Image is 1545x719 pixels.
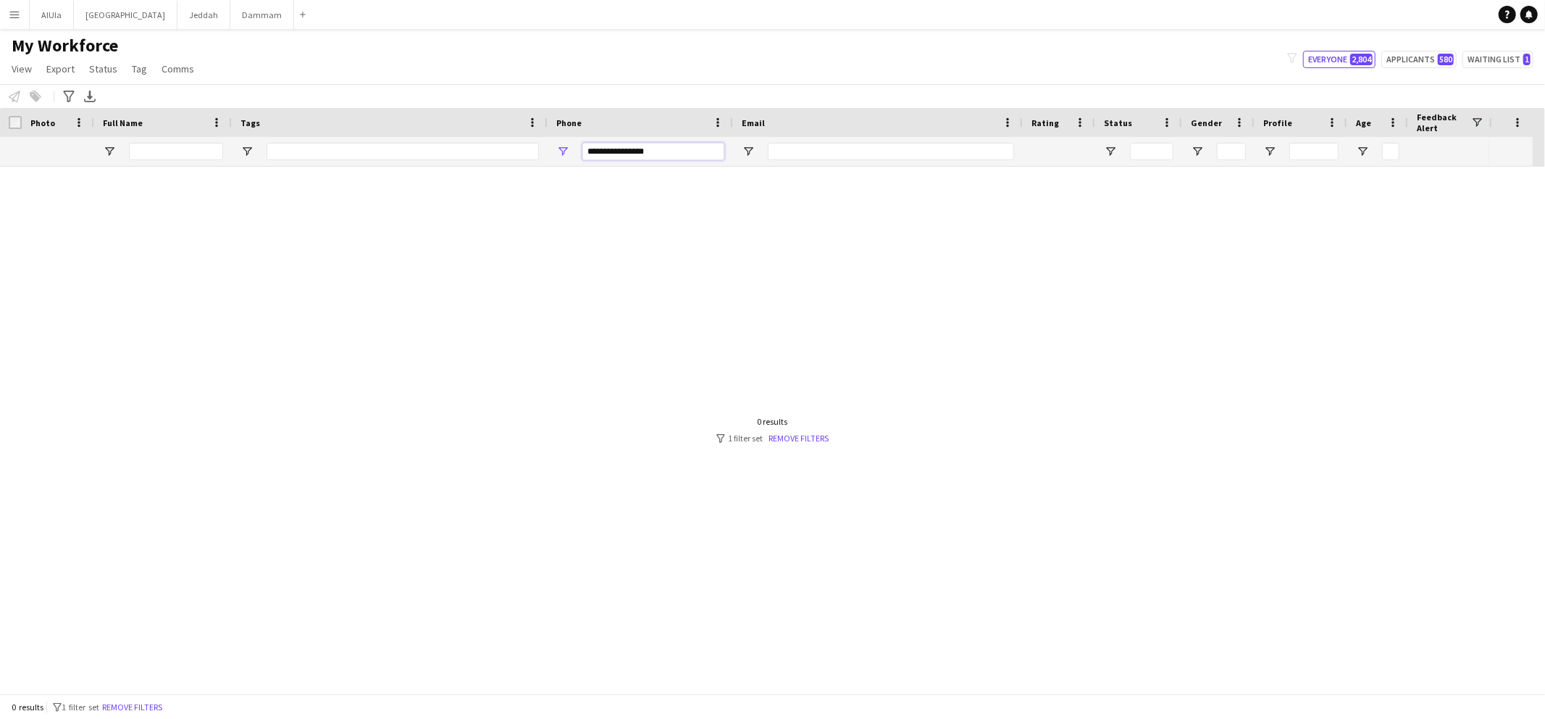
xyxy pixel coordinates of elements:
[240,117,260,128] span: Tags
[1104,117,1132,128] span: Status
[1356,117,1371,128] span: Age
[230,1,294,29] button: Dammam
[1381,51,1457,68] button: Applicants580
[156,59,200,78] a: Comms
[1350,54,1373,65] span: 2,804
[126,59,153,78] a: Tag
[742,145,755,158] button: Open Filter Menu
[716,433,829,444] div: 1 filter set
[89,62,117,75] span: Status
[1417,112,1470,133] span: Feedback Alert
[1031,117,1059,128] span: Rating
[1217,143,1246,160] input: Gender Filter Input
[30,117,55,128] span: Photo
[1191,117,1222,128] span: Gender
[1263,117,1292,128] span: Profile
[162,62,194,75] span: Comms
[81,88,99,105] app-action-btn: Export XLSX
[103,145,116,158] button: Open Filter Menu
[1382,143,1399,160] input: Age Filter Input
[1523,54,1531,65] span: 1
[129,143,223,160] input: Full Name Filter Input
[1130,143,1173,160] input: Status Filter Input
[582,143,724,160] input: Phone Filter Input
[1356,145,1369,158] button: Open Filter Menu
[742,117,765,128] span: Email
[9,116,22,129] input: Column with Header Selection
[1263,145,1276,158] button: Open Filter Menu
[240,145,254,158] button: Open Filter Menu
[1191,145,1204,158] button: Open Filter Menu
[74,1,177,29] button: [GEOGRAPHIC_DATA]
[60,88,78,105] app-action-btn: Advanced filters
[177,1,230,29] button: Jeddah
[267,143,539,160] input: Tags Filter Input
[46,62,75,75] span: Export
[12,35,118,57] span: My Workforce
[1438,54,1454,65] span: 580
[556,145,569,158] button: Open Filter Menu
[62,702,99,712] span: 1 filter set
[1303,51,1376,68] button: Everyone2,804
[83,59,123,78] a: Status
[41,59,80,78] a: Export
[103,117,143,128] span: Full Name
[556,117,582,128] span: Phone
[769,433,829,444] a: Remove filters
[1462,51,1533,68] button: Waiting list1
[12,62,32,75] span: View
[1289,143,1339,160] input: Profile Filter Input
[768,143,1014,160] input: Email Filter Input
[6,59,38,78] a: View
[30,1,74,29] button: AlUla
[716,416,829,427] div: 0 results
[1104,145,1117,158] button: Open Filter Menu
[99,699,165,715] button: Remove filters
[132,62,147,75] span: Tag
